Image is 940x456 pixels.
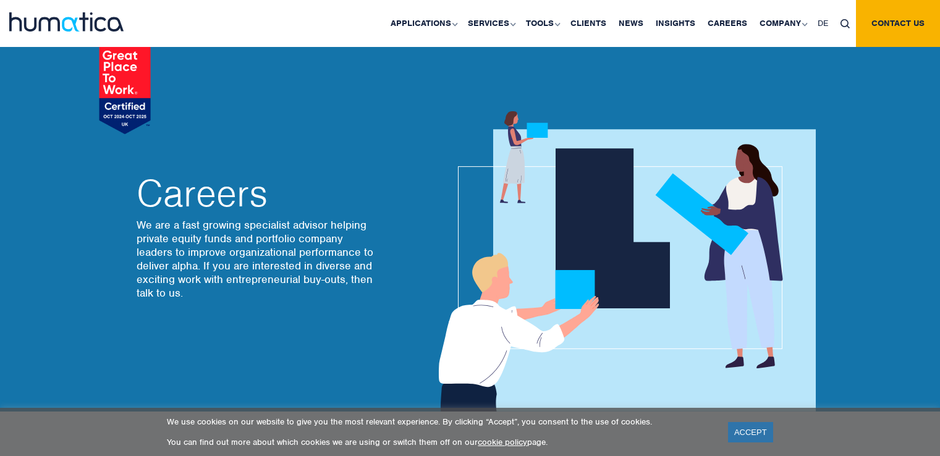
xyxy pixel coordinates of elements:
[840,19,850,28] img: search_icon
[167,437,713,447] p: You can find out more about which cookies we are using or switch them off on our page.
[818,18,828,28] span: DE
[427,111,816,412] img: about_banner1
[137,218,378,300] p: We are a fast growing specialist advisor helping private equity funds and portfolio company leade...
[478,437,527,447] a: cookie policy
[137,175,378,212] h2: Careers
[9,12,124,32] img: logo
[167,416,713,427] p: We use cookies on our website to give you the most relevant experience. By clicking “Accept”, you...
[728,422,773,442] a: ACCEPT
